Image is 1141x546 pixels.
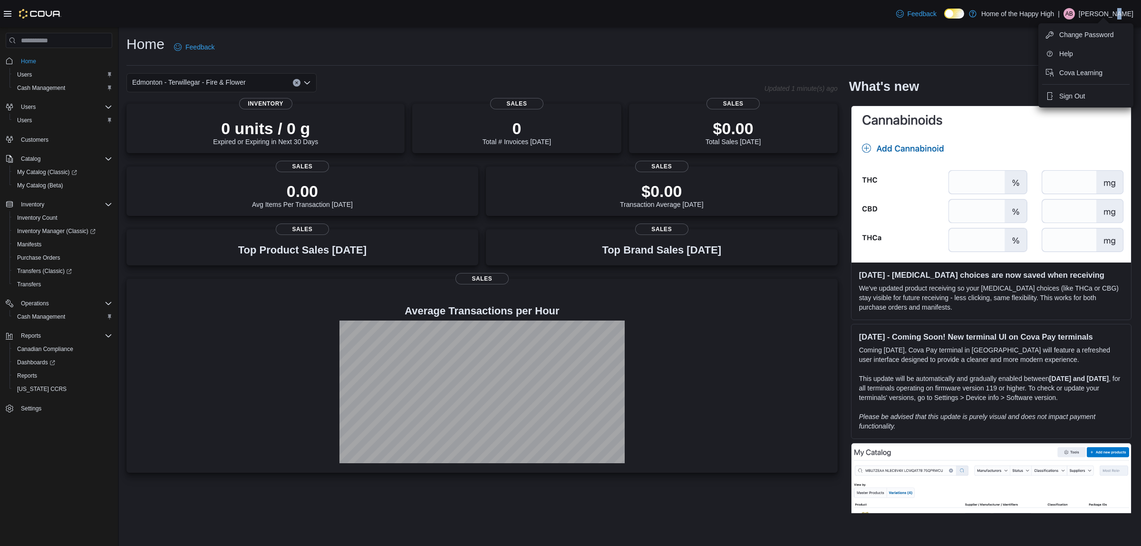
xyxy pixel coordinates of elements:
[21,155,40,163] span: Catalog
[10,356,116,369] a: Dashboards
[13,212,61,224] a: Inventory Count
[1058,8,1060,19] p: |
[13,252,112,263] span: Purchase Orders
[10,238,116,251] button: Manifests
[13,343,112,355] span: Canadian Compliance
[17,199,48,210] button: Inventory
[1049,375,1109,382] strong: [DATE] and [DATE]
[10,310,116,323] button: Cash Management
[483,119,551,138] p: 0
[10,382,116,396] button: [US_STATE] CCRS
[21,332,41,340] span: Reports
[490,98,543,109] span: Sales
[252,182,353,208] div: Avg Items Per Transaction [DATE]
[17,84,65,92] span: Cash Management
[17,182,63,189] span: My Catalog (Beta)
[17,330,45,341] button: Reports
[13,239,45,250] a: Manifests
[252,182,353,201] p: 0.00
[276,161,329,172] span: Sales
[859,413,1095,430] em: Please be advised that this update is purely visual and does not impact payment functionality.
[213,119,318,138] p: 0 units / 0 g
[13,279,112,290] span: Transfers
[13,239,112,250] span: Manifests
[10,81,116,95] button: Cash Management
[10,179,116,192] button: My Catalog (Beta)
[1065,8,1073,19] span: AB
[620,182,704,208] div: Transaction Average [DATE]
[10,264,116,278] a: Transfers (Classic)
[2,198,116,211] button: Inventory
[213,119,318,146] div: Expired or Expiring in Next 30 Days
[13,383,70,395] a: [US_STATE] CCRS
[293,79,300,87] button: Clear input
[1059,30,1113,39] span: Change Password
[13,311,112,322] span: Cash Management
[17,134,112,146] span: Customers
[13,69,36,80] a: Users
[13,166,112,178] span: My Catalog (Classic)
[126,35,164,54] h1: Home
[2,401,116,415] button: Settings
[859,332,1123,341] h3: [DATE] - Coming Soon! New terminal UI on Cova Pay terminals
[17,267,72,275] span: Transfers (Classic)
[2,329,116,342] button: Reports
[2,54,116,68] button: Home
[1042,65,1130,80] button: Cova Learning
[17,345,73,353] span: Canadian Compliance
[859,283,1123,312] p: We've updated product receiving so your [MEDICAL_DATA] choices (like THCa or CBG) stay visible fo...
[170,38,218,57] a: Feedback
[1079,8,1133,19] p: [PERSON_NAME]
[13,357,112,368] span: Dashboards
[17,56,40,67] a: Home
[892,4,940,23] a: Feedback
[13,212,112,224] span: Inventory Count
[185,42,214,52] span: Feedback
[483,119,551,146] div: Total # Invoices [DATE]
[981,8,1054,19] p: Home of the Happy High
[6,50,112,440] nav: Complex example
[859,345,1123,364] p: Coming [DATE], Cova Pay terminal in [GEOGRAPHIC_DATA] will feature a refreshed user interface des...
[10,278,116,291] button: Transfers
[944,9,964,19] input: Dark Mode
[17,385,67,393] span: [US_STATE] CCRS
[13,311,69,322] a: Cash Management
[13,265,76,277] a: Transfers (Classic)
[276,224,329,235] span: Sales
[17,199,112,210] span: Inventory
[17,330,112,341] span: Reports
[239,98,292,109] span: Inventory
[13,265,112,277] span: Transfers (Classic)
[21,405,41,412] span: Settings
[706,98,760,109] span: Sales
[13,115,36,126] a: Users
[21,201,44,208] span: Inventory
[17,372,37,380] span: Reports
[13,383,112,395] span: Washington CCRS
[13,279,45,290] a: Transfers
[10,211,116,224] button: Inventory Count
[13,370,41,381] a: Reports
[134,305,830,317] h4: Average Transactions per Hour
[602,244,721,256] h3: Top Brand Sales [DATE]
[13,357,59,368] a: Dashboards
[13,69,112,80] span: Users
[706,119,761,138] p: $0.00
[2,152,116,166] button: Catalog
[21,58,36,65] span: Home
[10,342,116,356] button: Canadian Compliance
[17,101,39,113] button: Users
[764,85,838,92] p: Updated 1 minute(s) ago
[1042,88,1130,104] button: Sign Out
[10,68,116,81] button: Users
[13,82,69,94] a: Cash Management
[17,153,44,165] button: Catalog
[13,225,99,237] a: Inventory Manager (Classic)
[238,244,367,256] h3: Top Product Sales [DATE]
[10,369,116,382] button: Reports
[706,119,761,146] div: Total Sales [DATE]
[17,214,58,222] span: Inventory Count
[132,77,246,88] span: Edmonton - Terwillegar - Fire & Flower
[859,270,1123,280] h3: [DATE] - [MEDICAL_DATA] choices are now saved when receiving
[21,103,36,111] span: Users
